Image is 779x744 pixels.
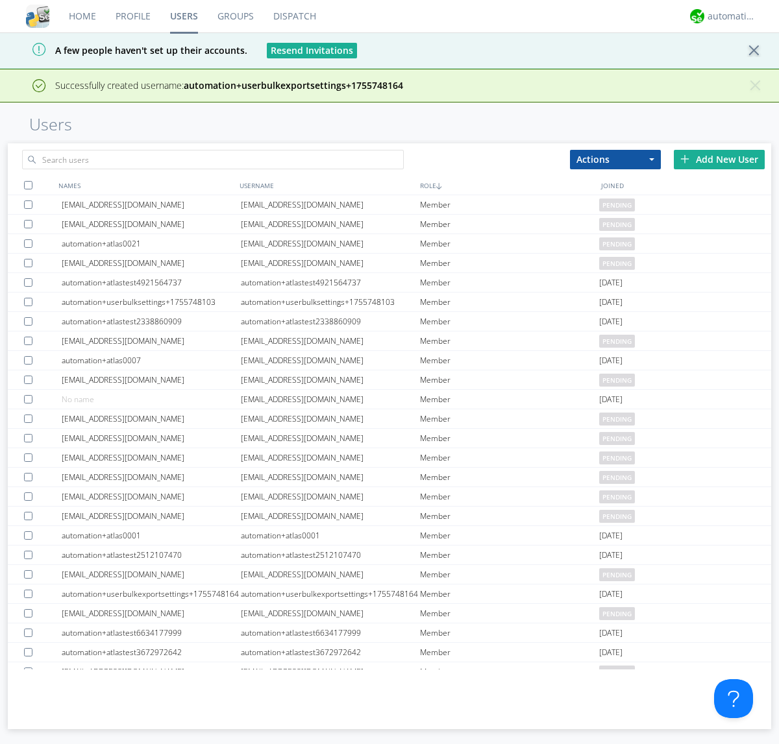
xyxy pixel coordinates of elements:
div: Member [420,312,599,331]
div: automation+atlastest2338860909 [241,312,420,331]
div: [EMAIL_ADDRESS][DOMAIN_NAME] [62,215,241,234]
a: [EMAIL_ADDRESS][DOMAIN_NAME][EMAIL_ADDRESS][DOMAIN_NAME]Memberpending [8,331,771,351]
a: automation+atlastest3672972642automation+atlastest3672972642Member[DATE] [8,643,771,662]
div: [EMAIL_ADDRESS][DOMAIN_NAME] [62,565,241,584]
span: pending [599,237,635,250]
div: automation+atlas0001 [62,526,241,545]
span: pending [599,510,635,523]
div: [EMAIL_ADDRESS][DOMAIN_NAME] [241,409,420,428]
div: [EMAIL_ADDRESS][DOMAIN_NAME] [241,234,420,253]
img: d2d01cd9b4174d08988066c6d424eccd [690,9,704,23]
div: [EMAIL_ADDRESS][DOMAIN_NAME] [241,565,420,584]
span: A few people haven't set up their accounts. [10,44,247,56]
div: automation+userbulksettings+1755748103 [62,293,241,311]
span: pending [599,413,635,426]
a: [EMAIL_ADDRESS][DOMAIN_NAME][EMAIL_ADDRESS][DOMAIN_NAME]Memberpending [8,429,771,448]
div: automation+atlas [708,10,756,23]
span: pending [599,490,635,503]
img: plus.svg [680,154,689,163]
span: pending [599,374,635,387]
div: [EMAIL_ADDRESS][DOMAIN_NAME] [62,409,241,428]
div: Member [420,662,599,681]
a: automation+userbulkexportsettings+1755748164automation+userbulkexportsettings+1755748164Member[DATE] [8,584,771,604]
div: [EMAIL_ADDRESS][DOMAIN_NAME] [241,507,420,525]
div: [EMAIL_ADDRESS][DOMAIN_NAME] [241,195,420,214]
span: [DATE] [599,546,623,565]
a: automation+atlastest6634177999automation+atlastest6634177999Member[DATE] [8,623,771,643]
div: Member [420,273,599,292]
div: automation+userbulksettings+1755748103 [241,293,420,311]
span: pending [599,607,635,620]
div: automation+userbulkexportsettings+1755748164 [62,584,241,603]
a: [EMAIL_ADDRESS][DOMAIN_NAME][EMAIL_ADDRESS][DOMAIN_NAME]Memberpending [8,195,771,215]
div: Member [420,370,599,389]
div: [EMAIL_ADDRESS][DOMAIN_NAME] [62,487,241,506]
span: pending [599,432,635,445]
div: Member [420,468,599,486]
div: [EMAIL_ADDRESS][DOMAIN_NAME] [241,662,420,681]
span: [DATE] [599,351,623,370]
div: [EMAIL_ADDRESS][DOMAIN_NAME] [241,370,420,389]
a: automation+atlas0021[EMAIL_ADDRESS][DOMAIN_NAME]Memberpending [8,234,771,254]
div: automation+atlastest3672972642 [241,643,420,662]
div: Member [420,546,599,564]
span: [DATE] [599,293,623,312]
div: automation+atlastest4921564737 [241,273,420,292]
div: Member [420,293,599,311]
iframe: Toggle Customer Support [714,679,753,718]
a: automation+userbulksettings+1755748103automation+userbulksettings+1755748103Member[DATE] [8,293,771,312]
a: [EMAIL_ADDRESS][DOMAIN_NAME][EMAIL_ADDRESS][DOMAIN_NAME]Memberpending [8,370,771,390]
a: [EMAIL_ADDRESS][DOMAIN_NAME][EMAIL_ADDRESS][DOMAIN_NAME]Memberpending [8,565,771,584]
div: [EMAIL_ADDRESS][DOMAIN_NAME] [62,468,241,486]
div: automation+atlastest2512107470 [241,546,420,564]
div: [EMAIL_ADDRESS][DOMAIN_NAME] [241,468,420,486]
div: Member [420,215,599,234]
div: Member [420,254,599,272]
a: [EMAIL_ADDRESS][DOMAIN_NAME][EMAIL_ADDRESS][DOMAIN_NAME]Memberpending [8,448,771,468]
div: automation+atlas0001 [241,526,420,545]
span: [DATE] [599,312,623,331]
div: NAMES [55,176,236,195]
div: [EMAIL_ADDRESS][DOMAIN_NAME] [241,448,420,467]
span: pending [599,568,635,581]
span: pending [599,335,635,348]
span: pending [599,666,635,678]
div: automation+atlastest3672972642 [62,643,241,662]
div: Member [420,623,599,642]
div: Member [420,390,599,409]
span: [DATE] [599,584,623,604]
span: pending [599,218,635,231]
a: automation+atlastest2338860909automation+atlastest2338860909Member[DATE] [8,312,771,331]
div: automation+userbulkexportsettings+1755748164 [241,584,420,603]
div: USERNAME [236,176,417,195]
div: Member [420,331,599,350]
input: Search users [22,150,404,169]
a: [EMAIL_ADDRESS][DOMAIN_NAME][EMAIL_ADDRESS][DOMAIN_NAME]Memberpending [8,507,771,526]
div: [EMAIL_ADDRESS][DOMAIN_NAME] [62,662,241,681]
span: [DATE] [599,643,623,662]
div: [EMAIL_ADDRESS][DOMAIN_NAME] [241,331,420,350]
a: No name[EMAIL_ADDRESS][DOMAIN_NAME]Member[DATE] [8,390,771,409]
div: Member [420,234,599,253]
span: Successfully created username: [55,79,403,91]
div: [EMAIL_ADDRESS][DOMAIN_NAME] [62,448,241,467]
strong: automation+userbulkexportsettings+1755748164 [184,79,403,91]
span: pending [599,451,635,464]
a: [EMAIL_ADDRESS][DOMAIN_NAME][EMAIL_ADDRESS][DOMAIN_NAME]Memberpending [8,604,771,623]
div: Member [420,643,599,662]
div: Member [420,409,599,428]
a: [EMAIL_ADDRESS][DOMAIN_NAME][EMAIL_ADDRESS][DOMAIN_NAME]Memberpending [8,215,771,234]
div: [EMAIL_ADDRESS][DOMAIN_NAME] [241,487,420,506]
span: pending [599,257,635,270]
div: Member [420,604,599,623]
div: [EMAIL_ADDRESS][DOMAIN_NAME] [62,604,241,623]
a: [EMAIL_ADDRESS][DOMAIN_NAME][EMAIL_ADDRESS][DOMAIN_NAME]Memberpending [8,409,771,429]
div: [EMAIL_ADDRESS][DOMAIN_NAME] [241,254,420,272]
div: automation+atlastest6634177999 [241,623,420,642]
div: JOINED [598,176,779,195]
div: automation+atlas0007 [62,351,241,370]
div: Member [420,487,599,506]
div: Member [420,448,599,467]
div: ROLE [417,176,598,195]
div: Member [420,351,599,370]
